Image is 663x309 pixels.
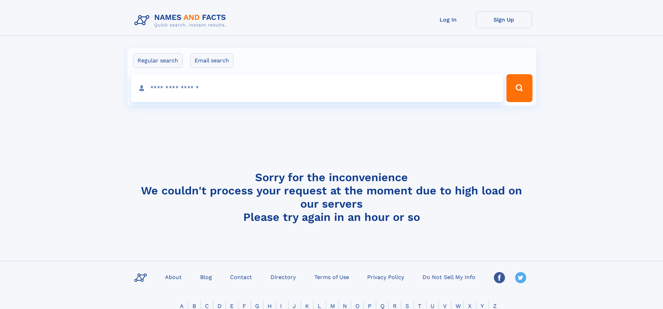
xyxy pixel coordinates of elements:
h4: Sorry for the inconvenience We couldn't process your request at the moment due to high load on ou... [132,171,532,224]
button: Search Button [506,74,532,102]
img: Twitter [515,272,526,283]
a: Privacy Policy [364,272,407,282]
a: Terms of Use [311,272,352,282]
a: Contact [227,272,255,282]
img: Logo Names and Facts [132,11,232,30]
label: Email search [190,53,234,68]
img: Facebook [494,272,505,283]
a: Do Not Sell My Info [420,272,478,282]
label: Regular search [133,53,183,68]
input: search input [131,74,504,102]
a: Directory [268,272,299,282]
a: About [162,272,184,282]
a: Blog [197,272,215,282]
a: Sign Up [476,11,532,28]
a: Log In [420,11,476,28]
